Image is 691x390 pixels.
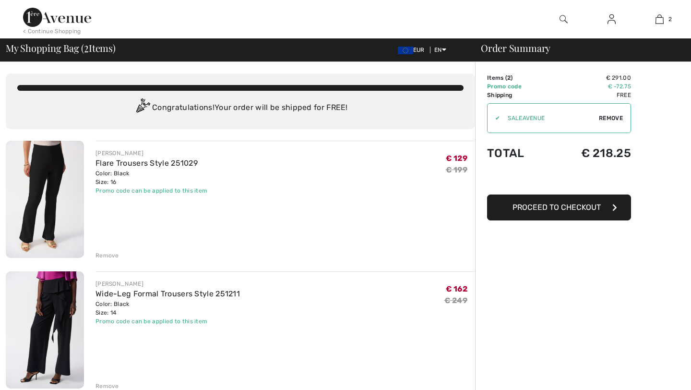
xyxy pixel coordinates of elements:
button: Proceed to Checkout [487,195,631,220]
span: My Shopping Bag ( Items) [6,43,116,53]
span: Remove [599,114,623,122]
td: Items ( ) [487,73,548,82]
span: € 129 [446,154,468,163]
div: < Continue Shopping [23,27,81,36]
div: Color: Black Size: 16 [95,169,207,186]
div: Order Summary [469,43,685,53]
td: € -72.75 [548,82,631,91]
img: Euro [398,47,413,54]
td: € 218.25 [548,137,631,170]
td: Shipping [487,91,548,99]
div: Color: Black Size: 14 [95,300,240,317]
div: Promo code can be applied to this item [95,186,207,195]
div: Congratulations! Your order will be shipped for FREE! [17,98,464,118]
s: € 199 [446,165,468,174]
div: Remove [95,251,119,260]
span: 2 [507,74,511,81]
span: € 162 [446,284,468,293]
a: 2 [636,13,683,25]
img: My Info [608,13,616,25]
img: Wide-Leg Formal Trousers Style 251211 [6,271,84,389]
a: Wide-Leg Formal Trousers Style 251211 [95,289,240,298]
td: Free [548,91,631,99]
img: My Bag [655,13,664,25]
td: Total [487,137,548,170]
div: [PERSON_NAME] [95,280,240,288]
iframe: PayPal [487,170,631,191]
a: Flare Trousers Style 251029 [95,158,198,168]
div: ✔ [488,114,500,122]
span: Proceed to Checkout [512,203,601,212]
input: Promo code [500,104,599,133]
span: EUR [398,47,429,53]
img: Flare Trousers Style 251029 [6,141,84,258]
img: search the website [560,13,568,25]
td: Promo code [487,82,548,91]
s: € 249 [444,296,468,305]
span: EN [434,47,446,53]
iframe: Opens a widget where you can chat to one of our agents [629,361,681,385]
div: Promo code can be applied to this item [95,317,240,326]
div: [PERSON_NAME] [95,149,207,158]
img: Congratulation2.svg [133,98,152,118]
img: 1ère Avenue [23,8,91,27]
span: 2 [84,41,89,53]
td: € 291.00 [548,73,631,82]
a: Sign In [600,13,623,25]
span: 2 [668,15,672,24]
